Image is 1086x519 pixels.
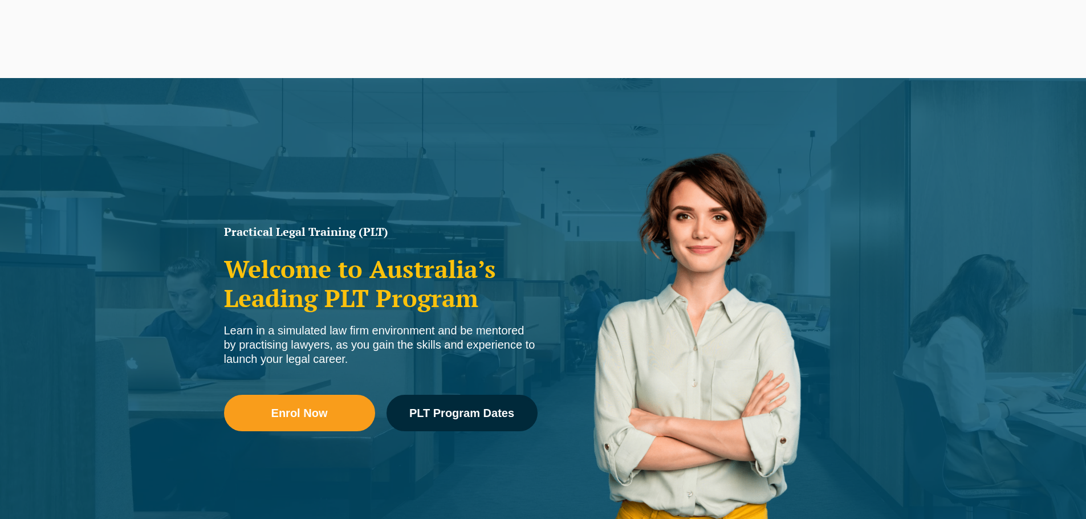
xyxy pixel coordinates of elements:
[409,407,514,419] span: PLT Program Dates
[224,395,375,431] a: Enrol Now
[224,255,538,312] h2: Welcome to Australia’s Leading PLT Program
[387,395,538,431] a: PLT Program Dates
[224,226,538,238] h1: Practical Legal Training (PLT)
[271,407,328,419] span: Enrol Now
[224,324,538,366] div: Learn in a simulated law firm environment and be mentored by practising lawyers, as you gain the ...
